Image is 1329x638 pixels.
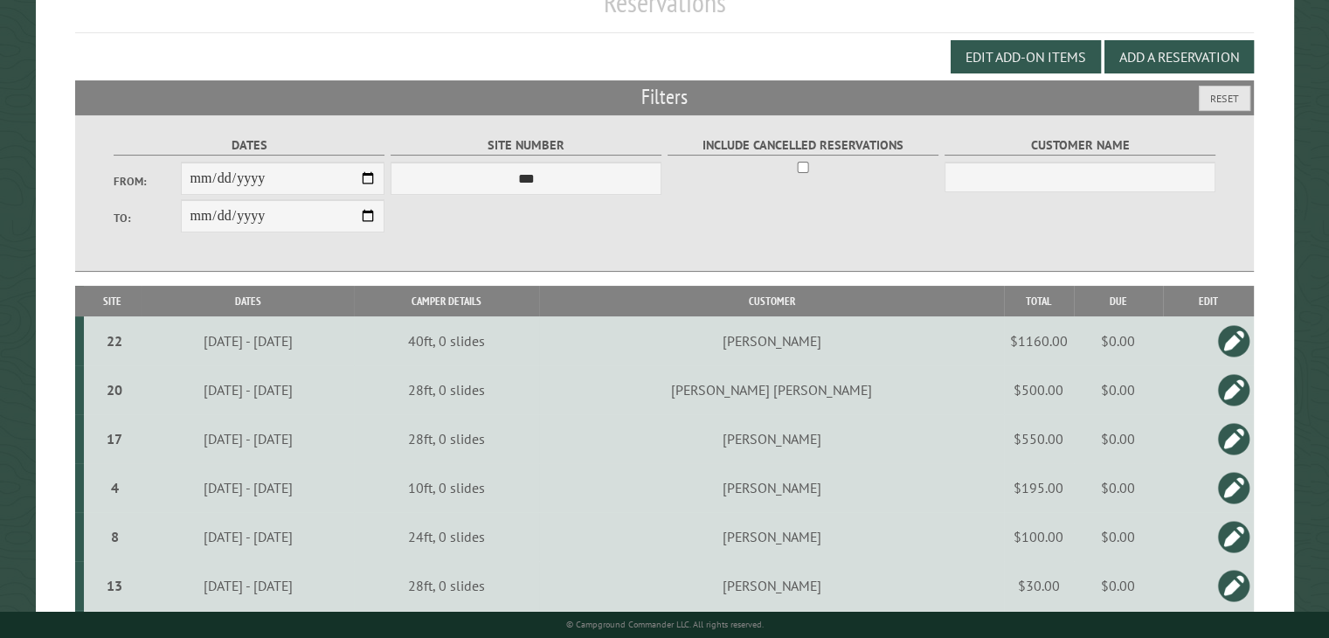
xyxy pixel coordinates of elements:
h2: Filters [75,80,1254,114]
button: Add a Reservation [1104,40,1254,73]
div: 13 [91,577,138,594]
td: $100.00 [1004,512,1074,561]
label: Customer Name [945,135,1216,156]
div: 20 [91,381,138,399]
div: 8 [91,528,138,545]
td: [PERSON_NAME] [539,561,1003,610]
button: Reset [1199,86,1250,111]
td: 28ft, 0 slides [354,365,539,414]
label: Dates [114,135,385,156]
td: [PERSON_NAME] [539,316,1003,365]
td: [PERSON_NAME] [539,512,1003,561]
th: Camper Details [354,286,539,316]
div: [DATE] - [DATE] [144,332,351,350]
th: Site [84,286,142,316]
td: $0.00 [1074,365,1163,414]
div: [DATE] - [DATE] [144,479,351,496]
div: 22 [91,332,138,350]
td: $0.00 [1074,463,1163,512]
td: [PERSON_NAME] [PERSON_NAME] [539,365,1003,414]
td: 24ft, 0 slides [354,512,539,561]
label: Include Cancelled Reservations [668,135,939,156]
div: [DATE] - [DATE] [144,381,351,399]
td: 28ft, 0 slides [354,561,539,610]
div: [DATE] - [DATE] [144,528,351,545]
td: 28ft, 0 slides [354,414,539,463]
label: To: [114,210,182,226]
td: 10ft, 0 slides [354,463,539,512]
td: $1160.00 [1004,316,1074,365]
div: [DATE] - [DATE] [144,577,351,594]
th: Customer [539,286,1003,316]
td: $500.00 [1004,365,1074,414]
td: $195.00 [1004,463,1074,512]
label: Site Number [391,135,662,156]
td: $0.00 [1074,512,1163,561]
label: From: [114,173,182,190]
small: © Campground Commander LLC. All rights reserved. [566,619,764,630]
div: 4 [91,479,138,496]
td: [PERSON_NAME] [539,414,1003,463]
td: $0.00 [1074,414,1163,463]
td: $0.00 [1074,561,1163,610]
th: Dates [142,286,355,316]
button: Edit Add-on Items [951,40,1101,73]
div: 17 [91,430,138,447]
th: Due [1074,286,1163,316]
div: [DATE] - [DATE] [144,430,351,447]
td: $30.00 [1004,561,1074,610]
td: $550.00 [1004,414,1074,463]
th: Total [1004,286,1074,316]
th: Edit [1163,286,1254,316]
td: 40ft, 0 slides [354,316,539,365]
td: [PERSON_NAME] [539,463,1003,512]
td: $0.00 [1074,316,1163,365]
